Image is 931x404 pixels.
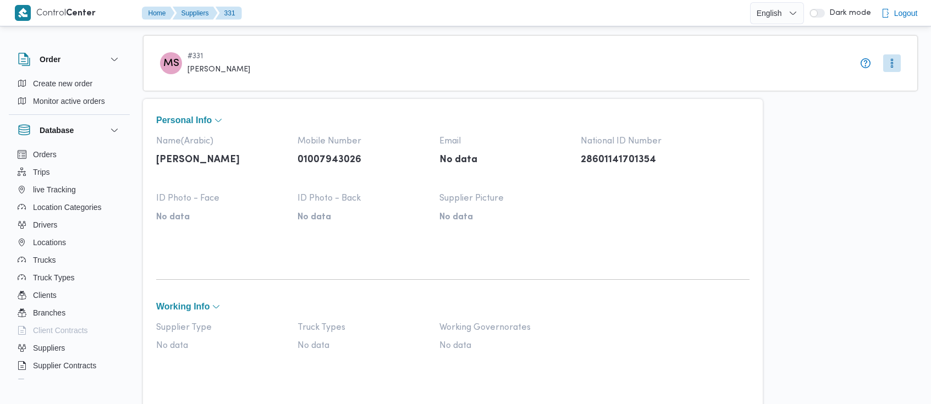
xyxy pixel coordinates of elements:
[33,201,102,214] span: Location Categories
[13,163,125,181] button: Trips
[160,52,182,74] div: Muhammad Slah Abadalltaif Alshrif
[439,341,570,351] span: No data
[13,357,125,374] button: Supplier Contracts
[156,154,287,166] p: [PERSON_NAME]
[859,57,872,70] button: info
[13,198,125,216] button: Location Categories
[13,75,125,92] button: Create new order
[156,128,750,259] div: Personal Info
[13,251,125,269] button: Trucks
[156,136,287,146] span: Name(Arabic)
[33,77,92,90] span: Create new order
[13,269,125,286] button: Truck Types
[13,146,125,163] button: Orders
[33,289,57,302] span: Clients
[66,9,96,18] b: Center
[581,136,711,146] span: National ID Number
[18,53,121,66] button: Order
[581,154,711,166] p: 28601141701354
[188,52,250,61] span: # 331
[13,322,125,339] button: Client Contracts
[13,234,125,251] button: Locations
[33,236,66,249] span: Locations
[439,193,570,203] span: Supplier Picture
[13,339,125,357] button: Suppliers
[33,183,76,196] span: live Tracking
[439,154,570,166] p: No data
[883,54,901,72] button: More
[298,154,428,166] p: 01007943026
[173,7,218,20] button: Suppliers
[33,306,65,319] span: Branches
[13,181,125,198] button: live Tracking
[156,323,287,333] span: Supplier Type
[439,323,570,333] span: Working Governorates
[156,302,750,311] button: Working Info
[877,2,922,24] button: Logout
[33,148,57,161] span: Orders
[40,124,74,137] h3: Database
[894,7,918,20] span: Logout
[33,359,96,372] span: Supplier Contracts
[33,95,105,108] span: Monitor active orders
[33,341,65,355] span: Suppliers
[15,5,31,21] img: X8yXhbKr1z7QwAAAABJRU5ErkJggg==
[163,52,179,74] span: MS
[156,193,287,203] span: ID Photo - Face
[298,323,428,333] span: Truck Types
[216,7,242,20] button: 331
[33,165,50,179] span: Trips
[33,218,57,231] span: Drivers
[13,374,125,392] button: Devices
[298,136,428,146] span: Mobile Number
[18,124,121,137] button: Database
[156,302,210,311] span: Working Info
[9,75,130,114] div: Order
[188,65,250,74] span: [PERSON_NAME]
[33,271,74,284] span: Truck Types
[439,213,473,222] span: No data
[13,304,125,322] button: Branches
[9,146,130,384] div: Database
[13,216,125,234] button: Drivers
[33,377,60,390] span: Devices
[439,136,570,146] span: Email
[156,116,212,125] span: Personal Info
[298,213,331,222] span: No data
[33,324,88,337] span: Client Contracts
[142,7,175,20] button: Home
[40,53,60,66] h3: Order
[156,314,750,396] div: Working Info
[156,116,750,125] button: Personal Info
[298,341,428,351] span: No data
[33,253,56,267] span: Trucks
[156,213,190,222] span: No data
[825,9,871,18] span: Dark mode
[13,286,125,304] button: Clients
[298,193,428,203] span: ID Photo - Back
[156,341,287,351] span: No data
[13,92,125,110] button: Monitor active orders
